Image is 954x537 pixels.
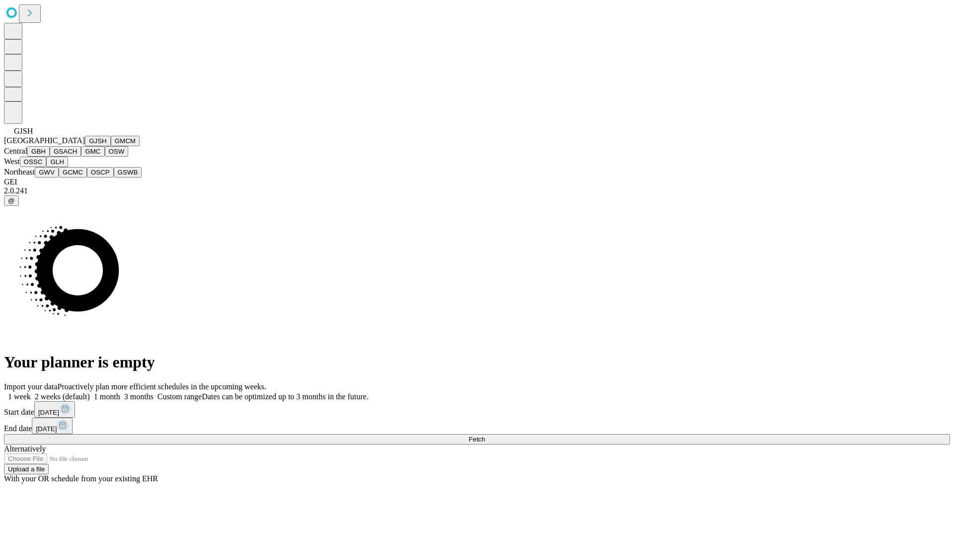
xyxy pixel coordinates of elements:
[4,445,46,453] span: Alternatively
[34,401,75,418] button: [DATE]
[469,436,485,443] span: Fetch
[4,186,950,195] div: 2.0.241
[46,157,68,167] button: GLH
[105,146,129,157] button: OSW
[4,464,49,474] button: Upload a file
[87,167,114,178] button: OSCP
[14,127,33,135] span: GJSH
[27,146,50,157] button: GBH
[124,392,154,401] span: 3 months
[94,392,120,401] span: 1 month
[158,392,202,401] span: Custom range
[4,353,950,371] h1: Your planner is empty
[32,418,73,434] button: [DATE]
[4,147,27,155] span: Central
[4,474,158,483] span: With your OR schedule from your existing EHR
[8,197,15,204] span: @
[4,418,950,434] div: End date
[20,157,47,167] button: OSSC
[4,434,950,445] button: Fetch
[38,409,59,416] span: [DATE]
[58,382,266,391] span: Proactively plan more efficient schedules in the upcoming weeks.
[202,392,368,401] span: Dates can be optimized up to 3 months in the future.
[111,136,140,146] button: GMCM
[8,392,31,401] span: 1 week
[85,136,111,146] button: GJSH
[35,167,59,178] button: GWV
[4,401,950,418] div: Start date
[114,167,142,178] button: GSWB
[59,167,87,178] button: GCMC
[35,392,90,401] span: 2 weeks (default)
[50,146,81,157] button: GSACH
[81,146,104,157] button: GMC
[4,382,58,391] span: Import your data
[4,136,85,145] span: [GEOGRAPHIC_DATA]
[4,195,19,206] button: @
[36,425,57,433] span: [DATE]
[4,178,950,186] div: GEI
[4,157,20,166] span: West
[4,168,35,176] span: Northeast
